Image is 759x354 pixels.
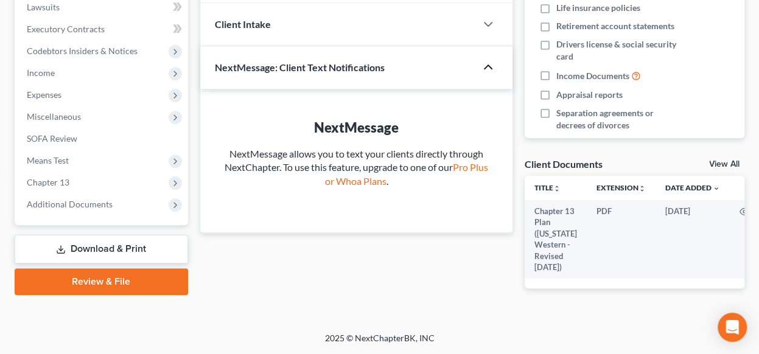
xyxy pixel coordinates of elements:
a: Review & File [15,268,188,295]
i: unfold_more [553,185,561,192]
span: NextMessage: Client Text Notifications [215,61,385,73]
span: Lawsuits [27,2,60,12]
p: NextMessage allows you to text your clients directly through NextChapter. To use this feature, up... [225,147,488,189]
span: Means Test [27,155,69,165]
span: Expenses [27,89,61,100]
span: Life insurance policies [556,2,640,14]
td: [DATE] [656,200,730,279]
span: Executory Contracts [27,24,105,34]
span: Codebtors Insiders & Notices [27,46,138,56]
div: NextMessage [225,118,488,137]
td: Chapter 13 Plan ([US_STATE] Western - Revised [DATE]) [525,200,587,279]
div: Client Documents [525,158,603,170]
span: Income [27,68,55,78]
span: Drivers license & social security card [556,38,679,63]
a: Date Added expand_more [665,183,720,192]
div: Open Intercom Messenger [718,313,747,342]
a: Extensionunfold_more [596,183,646,192]
a: Titleunfold_more [534,183,561,192]
a: Executory Contracts [17,18,188,40]
span: Income Documents [556,70,629,82]
a: SOFA Review [17,128,188,150]
span: SOFA Review [27,133,77,144]
span: Additional Documents [27,199,113,209]
span: Separation agreements or decrees of divorces [556,107,679,131]
span: Chapter 13 [27,177,69,187]
div: 2025 © NextChapterBK, INC [33,332,727,354]
a: View All [709,160,740,168]
span: Miscellaneous [27,111,81,122]
span: Client Intake [215,18,271,30]
td: PDF [587,200,656,279]
i: unfold_more [638,185,646,192]
span: Appraisal reports [556,89,623,101]
i: expand_more [713,185,720,192]
span: Retirement account statements [556,20,674,32]
a: Download & Print [15,235,188,263]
